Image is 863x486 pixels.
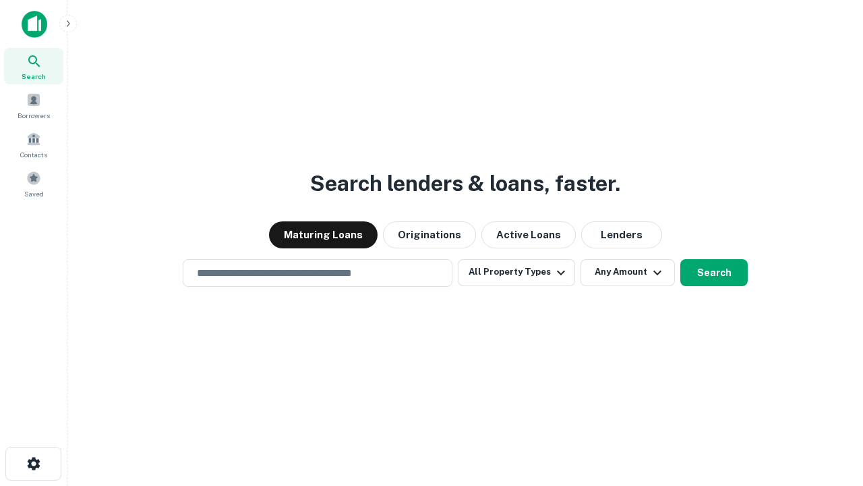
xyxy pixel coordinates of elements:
[581,259,675,286] button: Any Amount
[796,378,863,443] iframe: Chat Widget
[4,87,63,124] a: Borrowers
[24,188,44,199] span: Saved
[269,221,378,248] button: Maturing Loans
[4,165,63,202] a: Saved
[18,110,50,121] span: Borrowers
[481,221,576,248] button: Active Loans
[581,221,662,248] button: Lenders
[4,48,63,84] a: Search
[22,71,46,82] span: Search
[680,259,748,286] button: Search
[4,126,63,163] a: Contacts
[310,167,620,200] h3: Search lenders & loans, faster.
[383,221,476,248] button: Originations
[22,11,47,38] img: capitalize-icon.png
[20,149,47,160] span: Contacts
[458,259,575,286] button: All Property Types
